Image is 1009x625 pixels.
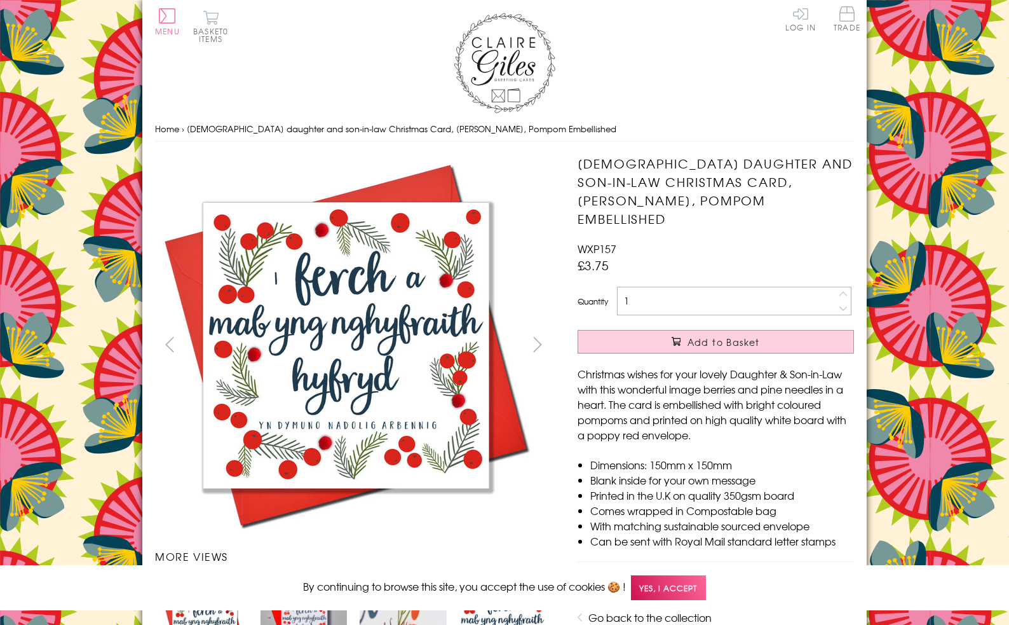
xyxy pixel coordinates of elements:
[578,296,608,307] label: Quantity
[454,13,555,113] img: Claire Giles Greetings Cards
[155,155,536,536] img: Welsh daughter and son-in-law Christmas Card, Nadolig Llawen, Pompom Embellished
[552,155,933,460] img: Welsh daughter and son-in-law Christmas Card, Nadolig Llawen, Pompom Embellished
[187,123,616,135] span: [DEMOGRAPHIC_DATA] daughter and son-in-law Christmas Card, [PERSON_NAME], Pompom Embellished
[155,116,854,142] nav: breadcrumbs
[193,10,228,43] button: Basket0 items
[155,549,552,564] h3: More views
[578,241,616,256] span: WXP157
[590,518,854,533] li: With matching sustainable sourced envelope
[687,336,760,348] span: Add to Basket
[199,25,228,45] span: 0 items
[590,472,854,488] li: Blank inside for your own message
[834,6,860,34] a: Trade
[578,366,854,443] p: Christmas wishes for your lovely Daughter & Son-in-Law with this wonderful image berries and pine...
[590,503,854,518] li: Comes wrapped in Compostable bag
[590,457,854,472] li: Dimensions: 150mm x 150mm
[155,330,184,359] button: prev
[155,8,180,35] button: Menu
[182,123,184,135] span: ›
[155,123,179,135] a: Home
[590,488,854,503] li: Printed in the U.K on quality 350gsm board
[155,25,180,37] span: Menu
[578,155,854,228] h1: [DEMOGRAPHIC_DATA] daughter and son-in-law Christmas Card, [PERSON_NAME], Pompom Embellished
[834,6,860,31] span: Trade
[578,256,609,274] span: £3.75
[588,610,712,625] a: Go back to the collection
[785,6,816,31] a: Log In
[578,330,854,354] button: Add to Basket
[524,330,552,359] button: next
[631,575,706,600] span: Yes, I accept
[590,533,854,549] li: Can be sent with Royal Mail standard letter stamps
